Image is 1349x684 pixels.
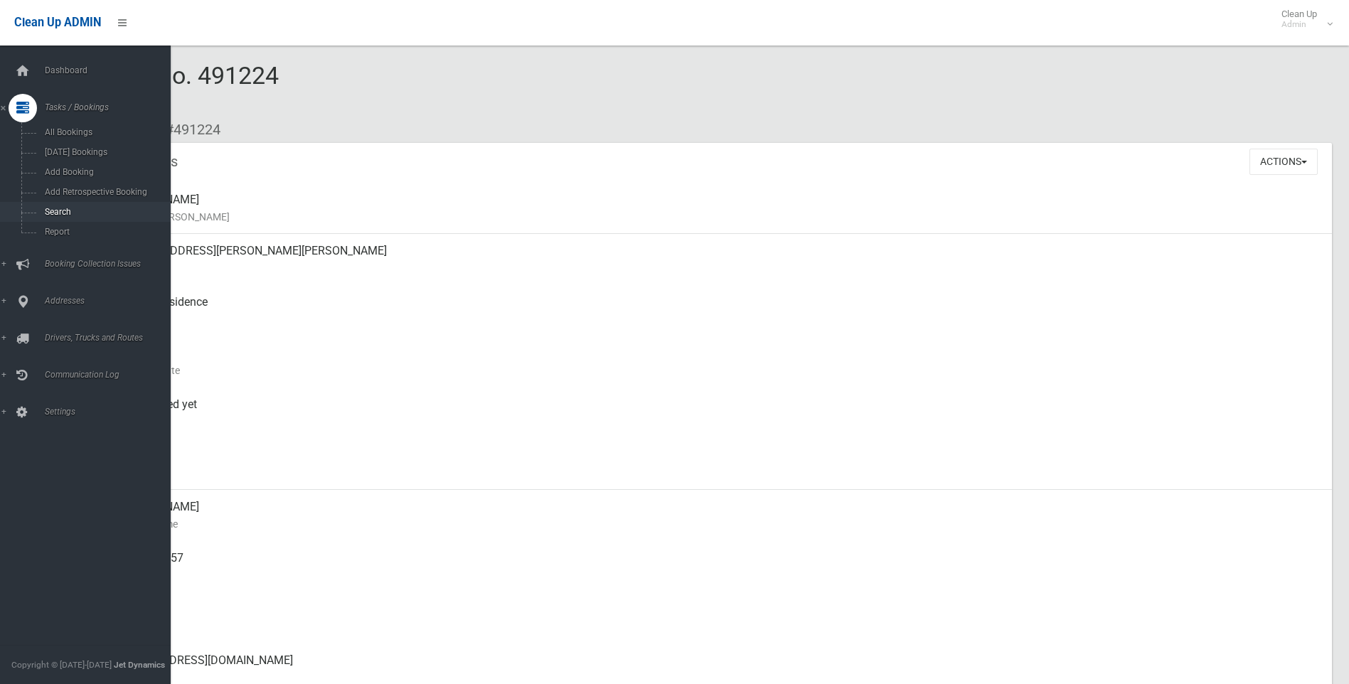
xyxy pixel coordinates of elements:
[41,102,181,112] span: Tasks / Bookings
[114,336,1321,388] div: [DATE]
[41,296,181,306] span: Addresses
[1274,9,1331,30] span: Clean Up
[114,260,1321,277] small: Address
[41,407,181,417] span: Settings
[114,183,1321,234] div: [PERSON_NAME]
[114,541,1321,592] div: 0402 882 557
[114,388,1321,439] div: Not collected yet
[41,333,181,343] span: Drivers, Trucks and Routes
[41,370,181,380] span: Communication Log
[114,490,1321,541] div: [PERSON_NAME]
[1281,19,1317,30] small: Admin
[114,618,1321,635] small: Landline
[114,464,1321,481] small: Zone
[14,16,101,29] span: Clean Up ADMIN
[114,311,1321,328] small: Pickup Point
[41,167,169,177] span: Add Booking
[41,207,169,217] span: Search
[114,567,1321,584] small: Mobile
[1249,149,1318,175] button: Actions
[114,515,1321,533] small: Contact Name
[114,439,1321,490] div: [DATE]
[114,592,1321,643] div: None given
[114,234,1321,285] div: [STREET_ADDRESS][PERSON_NAME][PERSON_NAME]
[41,65,181,75] span: Dashboard
[41,127,169,137] span: All Bookings
[114,285,1321,336] div: Front of Residence
[155,117,220,143] li: #491224
[41,259,181,269] span: Booking Collection Issues
[41,147,169,157] span: [DATE] Bookings
[11,660,112,670] span: Copyright © [DATE]-[DATE]
[41,187,169,197] span: Add Retrospective Booking
[114,208,1321,225] small: Name of [PERSON_NAME]
[114,660,165,670] strong: Jet Dynamics
[41,227,169,237] span: Report
[63,61,279,117] span: Booking No. 491224
[114,362,1321,379] small: Collection Date
[114,413,1321,430] small: Collected At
